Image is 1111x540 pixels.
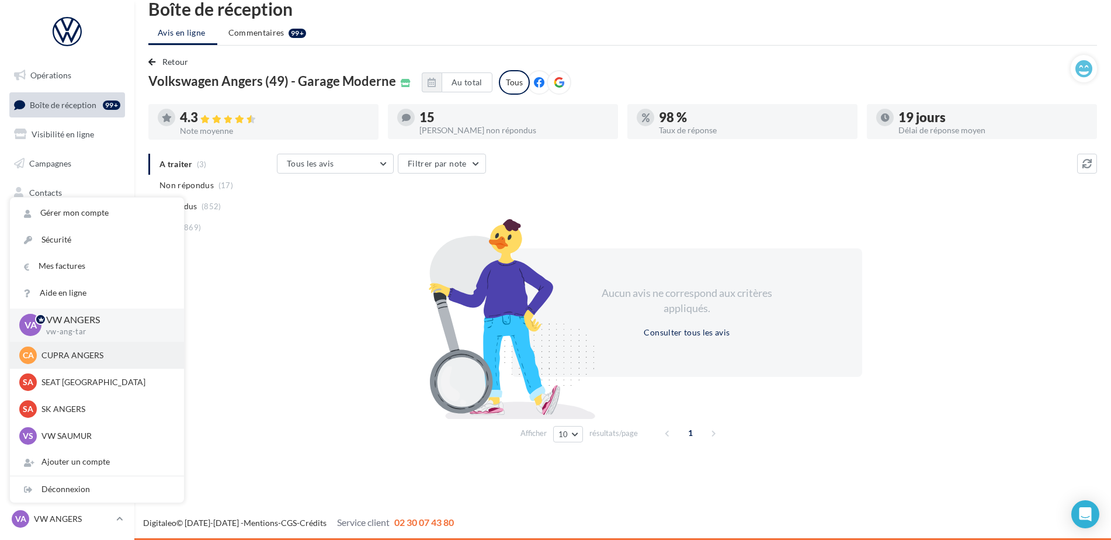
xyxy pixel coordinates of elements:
span: Volkswagen Angers (49) - Garage Moderne [148,75,396,88]
span: Opérations [30,70,71,80]
a: Digitaleo [143,518,176,528]
span: (869) [182,223,202,232]
span: CA [23,349,34,361]
button: Retour [148,55,193,69]
a: Visibilité en ligne [7,122,127,147]
a: Aide en ligne [10,280,184,306]
span: Tous les avis [287,158,334,168]
p: VW ANGERS [46,313,165,327]
span: VS [23,430,33,442]
a: Contacts [7,181,127,205]
button: 10 [553,426,583,442]
div: Note moyenne [180,127,369,135]
button: Au total [442,72,492,92]
a: Mes factures [10,253,184,279]
p: SK ANGERS [41,403,170,415]
div: Déconnexion [10,476,184,503]
a: Calendrier [7,238,127,263]
a: VA VW ANGERS [9,508,125,530]
span: Afficher [520,428,547,439]
div: Ajouter un compte [10,449,184,475]
button: Au total [422,72,492,92]
span: 10 [558,430,568,439]
p: vw-ang-tar [46,327,165,337]
a: Boîte de réception99+ [7,92,127,117]
span: © [DATE]-[DATE] - - - [143,518,454,528]
a: CGS [281,518,297,528]
div: 98 % [659,111,848,124]
span: Contacts [29,187,62,197]
a: Gérer mon compte [10,200,184,226]
span: Visibilité en ligne [32,129,94,139]
a: PLV et print personnalisable [7,268,127,302]
div: Taux de réponse [659,126,848,134]
div: 99+ [103,101,120,110]
a: Sécurité [10,227,184,253]
span: (17) [218,181,233,190]
span: Boîte de réception [30,99,96,109]
span: VA [15,513,26,525]
span: résultats/page [589,428,638,439]
div: 19 jours [898,111,1088,124]
span: (852) [202,202,221,211]
a: Campagnes [7,151,127,176]
div: 99+ [289,29,306,38]
span: Retour [162,57,189,67]
a: Crédits [300,518,327,528]
a: Mentions [244,518,278,528]
span: Non répondus [159,179,214,191]
a: Médiathèque [7,209,127,234]
div: Tous [499,70,530,95]
p: VW SAUMUR [41,430,170,442]
button: Tous les avis [277,154,394,174]
a: Opérations [7,63,127,88]
div: Aucun avis ne correspond aux critères appliqués. [586,286,787,316]
span: Service client [337,517,390,528]
p: SEAT [GEOGRAPHIC_DATA] [41,376,170,388]
button: Consulter tous les avis [639,326,734,340]
div: 15 [419,111,609,124]
p: CUPRA ANGERS [41,349,170,361]
span: Commentaires [228,27,284,39]
div: 4.3 [180,111,369,124]
span: 02 30 07 43 80 [394,517,454,528]
div: [PERSON_NAME] non répondus [419,126,609,134]
span: VA [25,319,37,332]
div: Délai de réponse moyen [898,126,1088,134]
span: Campagnes [29,158,71,168]
span: SA [23,376,33,388]
a: Campagnes DataOnDemand [7,306,127,341]
span: 1 [681,424,700,442]
button: Filtrer par note [398,154,486,174]
span: SA [23,403,33,415]
div: Open Intercom Messenger [1071,500,1099,528]
p: VW ANGERS [34,513,112,525]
